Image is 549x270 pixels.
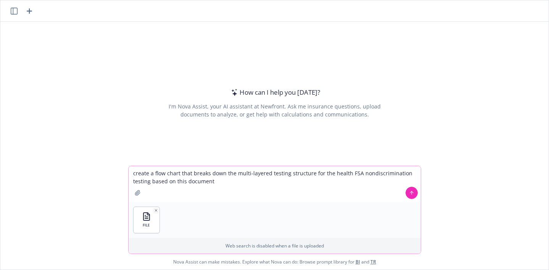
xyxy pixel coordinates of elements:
button: FILE [134,207,159,233]
textarea: create a flow chart that breaks down the multi-layered testing structure for the health FSA nondi... [129,166,421,202]
span: FILE [143,223,150,228]
div: I'm Nova Assist, your AI assistant at Newfront. Ask me insurance questions, upload documents to a... [167,102,382,118]
a: TR [370,259,376,265]
a: BI [356,259,360,265]
p: Web search is disabled when a file is uploaded [133,243,416,249]
span: Nova Assist can make mistakes. Explore what Nova can do: Browse prompt library for and [3,254,546,270]
div: How can I help you [DATE]? [229,87,320,97]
